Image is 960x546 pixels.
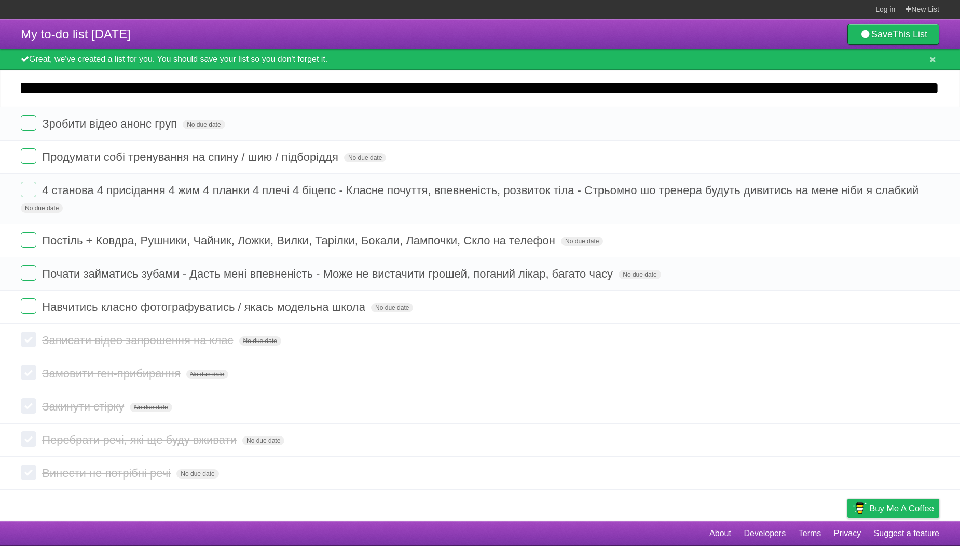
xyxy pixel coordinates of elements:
label: Done [21,332,36,347]
span: Замовити ген-прибирання [42,367,183,380]
span: My to-do list [DATE] [21,27,131,41]
label: Done [21,365,36,380]
span: No due date [186,370,228,379]
a: Terms [799,524,821,543]
a: Buy me a coffee [847,499,939,518]
span: No due date [176,469,218,479]
label: Done [21,182,36,197]
span: No due date [242,436,284,445]
span: Buy me a coffee [869,499,934,517]
a: Privacy [834,524,861,543]
span: No due date [130,403,172,412]
a: Developers [744,524,786,543]
span: 4 станова 4 присідання 4 жим 4 планки 4 плечі 4 біцепс - Класне почуття, впевненість, розвиток ті... [42,184,921,197]
span: Закинути стірку [42,400,127,413]
label: Done [21,232,36,248]
span: No due date [561,237,603,246]
span: Перебрати речі, які ще буду вживати [42,433,239,446]
label: Done [21,115,36,131]
label: Done [21,265,36,281]
span: Почати займатись зубами - Дасть мені впевненість - Може не вистачити грошей, поганий лікар, багат... [42,267,615,280]
a: SaveThis List [847,24,939,45]
span: No due date [371,303,413,312]
span: Постіль + Ковдра, Рушники, Чайник, Ложки, Вилки, Тарілки, Бокали, Лампочки, Скло на телефон [42,234,558,247]
span: No due date [183,120,225,129]
span: No due date [239,336,281,346]
a: About [709,524,731,543]
label: Done [21,298,36,314]
a: Suggest a feature [874,524,939,543]
span: Записати відео запрошення на клас [42,334,236,347]
label: Done [21,431,36,447]
span: Продумати собі тренування на спину / шию / підборіддя [42,151,341,163]
b: This List [893,29,927,39]
label: Done [21,465,36,480]
span: Навчитись класно фотографуватись / якась модельна школа [42,301,368,313]
img: Buy me a coffee [853,499,867,517]
span: Винести не потрібні речі [42,467,173,480]
span: No due date [21,203,63,213]
span: No due date [619,270,661,279]
span: No due date [344,153,386,162]
label: Done [21,398,36,414]
label: Done [21,148,36,164]
span: Зробити відео анонс груп [42,117,180,130]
